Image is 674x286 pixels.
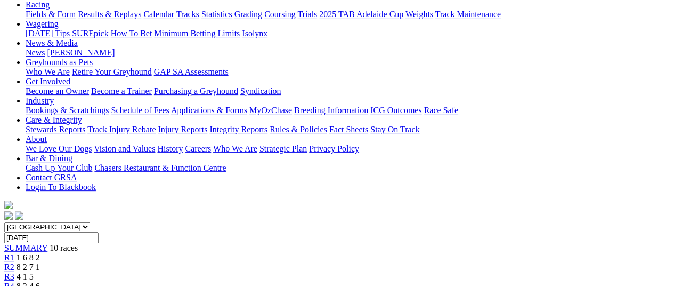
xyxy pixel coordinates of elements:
[26,173,77,182] a: Contact GRSA
[309,144,359,153] a: Privacy Policy
[249,106,292,115] a: MyOzChase
[87,125,156,134] a: Track Injury Rebate
[26,125,85,134] a: Stewards Reports
[242,29,267,38] a: Isolynx
[72,29,108,38] a: SUREpick
[405,10,433,19] a: Weights
[4,201,13,209] img: logo-grsa-white.png
[26,182,96,192] a: Login To Blackbook
[26,163,670,173] div: Bar & Dining
[26,58,93,67] a: Greyhounds as Pets
[234,10,262,19] a: Grading
[26,86,89,96] a: Become an Owner
[171,106,247,115] a: Applications & Forms
[259,144,307,153] a: Strategic Plan
[26,96,54,105] a: Industry
[213,144,257,153] a: Who We Are
[240,86,281,96] a: Syndication
[26,48,670,58] div: News & Media
[111,106,169,115] a: Schedule of Fees
[50,243,78,252] span: 10 races
[154,29,240,38] a: Minimum Betting Limits
[185,144,211,153] a: Careers
[329,125,368,134] a: Fact Sheets
[26,106,109,115] a: Bookings & Scratchings
[4,253,14,262] a: R1
[78,10,141,19] a: Results & Replays
[17,272,34,281] span: 4 1 5
[157,144,183,153] a: History
[26,144,92,153] a: We Love Our Dogs
[17,263,40,272] span: 8 2 7 1
[201,10,232,19] a: Statistics
[91,86,152,96] a: Become a Trainer
[435,10,501,19] a: Track Maintenance
[26,19,59,28] a: Wagering
[297,10,317,19] a: Trials
[15,211,23,220] img: twitter.svg
[26,106,670,115] div: Industry
[26,77,70,86] a: Get Involved
[143,10,174,19] a: Calendar
[26,144,670,154] div: About
[4,272,14,281] a: R3
[26,10,670,19] div: Racing
[424,106,458,115] a: Race Safe
[26,86,670,96] div: Get Involved
[26,29,670,38] div: Wagering
[26,48,45,57] a: News
[26,163,92,172] a: Cash Up Your Club
[26,38,78,47] a: News & Media
[370,125,419,134] a: Stay On Track
[4,243,47,252] a: SUMMARY
[4,232,99,243] input: Select date
[26,67,670,77] div: Greyhounds as Pets
[26,125,670,134] div: Care & Integrity
[47,48,115,57] a: [PERSON_NAME]
[154,67,229,76] a: GAP SA Assessments
[26,134,47,144] a: About
[26,67,70,76] a: Who We Are
[4,263,14,272] a: R2
[4,211,13,220] img: facebook.svg
[370,106,421,115] a: ICG Outcomes
[26,115,82,124] a: Care & Integrity
[270,125,327,134] a: Rules & Policies
[17,253,40,262] span: 1 6 8 2
[26,29,70,38] a: [DATE] Tips
[94,144,155,153] a: Vision and Values
[176,10,199,19] a: Tracks
[94,163,226,172] a: Chasers Restaurant & Function Centre
[319,10,403,19] a: 2025 TAB Adelaide Cup
[154,86,238,96] a: Purchasing a Greyhound
[209,125,267,134] a: Integrity Reports
[26,10,76,19] a: Fields & Form
[26,154,72,163] a: Bar & Dining
[158,125,207,134] a: Injury Reports
[294,106,368,115] a: Breeding Information
[111,29,152,38] a: How To Bet
[264,10,296,19] a: Coursing
[72,67,152,76] a: Retire Your Greyhound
